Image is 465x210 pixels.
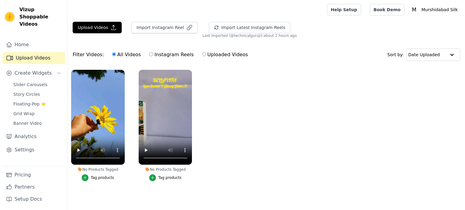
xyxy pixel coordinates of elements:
[2,52,65,64] a: Upload Videos
[2,144,65,156] a: Settings
[10,90,65,99] a: Story Circles
[2,193,65,205] a: Setup Docs
[73,22,122,33] button: Upload Videos
[10,109,65,118] a: Grid Wrap
[13,82,48,88] span: Slider Carousels
[149,174,182,181] button: Tag products
[112,51,141,59] label: All Videos
[112,52,116,56] input: All Videos
[203,33,297,38] span: Last imported (@ technicalguruji ): about 2 hours ago
[370,4,404,15] a: Book Demo
[2,181,65,193] a: Partners
[2,131,65,143] a: Analytics
[13,101,46,107] span: Floating-Pop ⭐
[149,52,153,56] input: Instagram Reels
[419,4,460,15] p: Murshidabad Silk
[327,4,361,15] a: Help Setup
[149,51,194,59] label: Instagram Reels
[412,7,417,13] text: M
[387,48,460,61] div: Sort by:
[10,80,65,89] a: Slider Carousels
[13,91,40,97] span: Story Circles
[2,169,65,181] a: Pricing
[10,119,65,128] a: Banner Video
[13,120,42,126] span: Banner Video
[10,100,65,108] a: Floating-Pop ⭐
[139,167,192,172] div: No Products Tagged
[5,12,15,22] img: Vizup
[131,22,198,33] button: Import Instagram Reel
[73,48,251,62] div: Filter Videos:
[209,22,291,33] button: Import Latest Instagram Reels
[2,39,65,51] a: Home
[82,174,114,181] button: Tag products
[13,111,35,117] span: Grid Wrap
[409,4,460,15] button: M Murshidabad Silk
[202,51,248,59] label: Uploaded Videos
[158,175,182,180] div: Tag products
[202,52,206,56] input: Uploaded Videos
[91,175,114,180] div: Tag products
[15,69,52,77] span: Create Widgets
[71,167,125,172] div: No Products Tagged
[2,67,65,79] button: Create Widgets
[19,6,63,28] span: Vizup Shoppable Videos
